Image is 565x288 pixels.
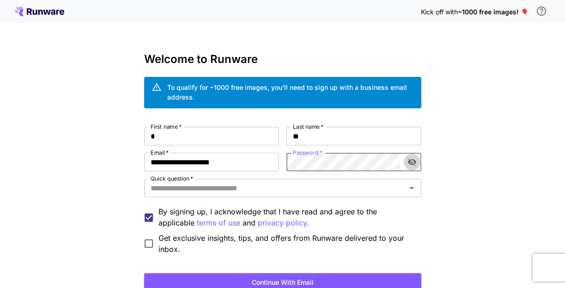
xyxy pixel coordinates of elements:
[158,232,414,255] span: Get exclusive insights, tips, and offers from Runware delivered to your inbox.
[293,149,322,157] label: Password
[167,82,414,102] div: To qualify for ~1000 free images, you’ll need to sign up with a business email address.
[293,123,323,131] label: Last name
[197,217,240,229] button: By signing up, I acknowledge that I have read and agree to the applicable and privacy policy.
[405,182,418,194] button: Open
[421,8,458,16] span: Kick off with
[458,8,529,16] span: ~1000 free images! 🎈
[151,175,193,182] label: Quick question
[258,217,309,229] p: privacy policy.
[532,2,551,20] button: In order to qualify for free credit, you need to sign up with a business email address and click ...
[197,217,240,229] p: terms of use
[151,149,169,157] label: Email
[151,123,182,131] label: First name
[404,154,420,170] button: toggle password visibility
[158,206,414,229] p: By signing up, I acknowledge that I have read and agree to the applicable and
[144,53,421,66] h3: Welcome to Runware
[258,217,309,229] button: By signing up, I acknowledge that I have read and agree to the applicable terms of use and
